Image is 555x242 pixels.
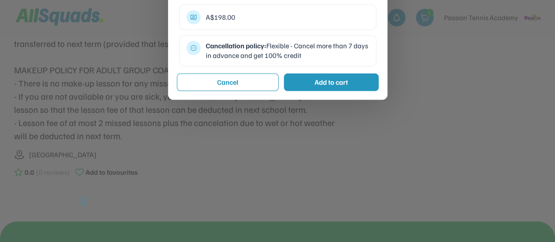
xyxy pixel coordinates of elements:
[177,73,279,91] button: Cancel
[315,77,348,87] div: Add to cart
[206,41,266,50] strong: Cancellation policy:
[206,12,369,22] div: A$198.00
[45,180,89,222] div: Chat Widget
[206,41,369,61] div: Flexible - Cancel more than 7 days in advance and get 100% credit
